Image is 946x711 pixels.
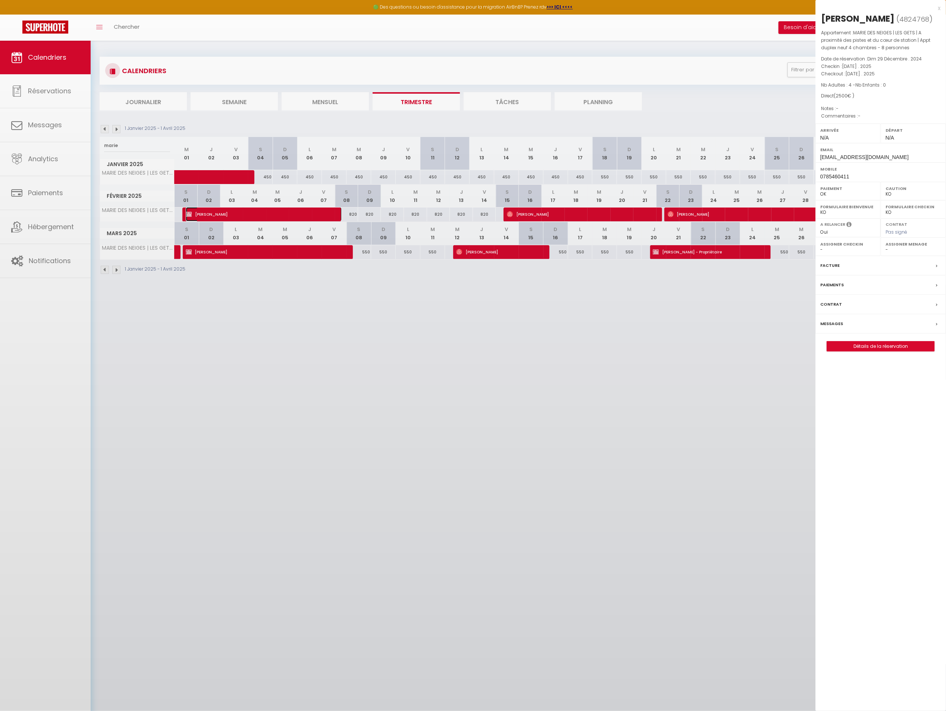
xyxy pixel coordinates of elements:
span: Nb Adultes : 4 - [821,82,886,88]
span: Dim 29 Décembre . 2024 [867,56,922,62]
div: Direct [821,93,940,100]
p: Commentaires : [821,112,940,120]
span: Pas signé [886,229,907,235]
label: Formulaire Checkin [886,203,941,211]
label: Messages [820,320,843,328]
label: Contrat [820,300,842,308]
p: Notes : [821,105,940,112]
span: - [836,105,839,112]
p: Checkout : [821,70,940,78]
label: Assigner Menage [886,240,941,248]
label: Paiements [820,281,844,289]
p: Date de réservation : [821,55,940,63]
span: ( ) [896,14,933,24]
i: Sélectionner OUI si vous souhaiter envoyer les séquences de messages post-checkout [846,221,852,230]
span: 0785460411 [820,174,849,180]
span: [EMAIL_ADDRESS][DOMAIN_NAME] [820,154,909,160]
label: Départ [886,127,941,134]
span: 4824768 [899,15,929,24]
span: [DATE] . 2025 [845,71,875,77]
label: Mobile [820,165,941,173]
label: Assigner Checkin [820,240,876,248]
label: Formulaire Bienvenue [820,203,876,211]
label: Facture [820,262,840,269]
span: MARIE DES NEIGES | LES GETS | A proximité des pistes et du cœur de station | Appt duplex neuf 4 c... [821,29,930,51]
span: N/A [886,135,894,141]
span: Nb Enfants : 0 [855,82,886,88]
a: Détails de la réservation [827,342,934,351]
span: ( € ) [834,93,854,99]
span: [DATE] . 2025 [842,63,871,69]
div: [PERSON_NAME] [821,13,895,25]
label: Contrat [886,221,907,226]
label: Arrivée [820,127,876,134]
label: A relancer [820,221,845,228]
p: Checkin : [821,63,940,70]
span: - [858,113,861,119]
div: x [815,4,940,13]
label: Email [820,146,941,153]
span: 2500 [836,93,848,99]
label: Caution [886,185,941,192]
label: Paiement [820,185,876,192]
p: Appartement : [821,29,940,52]
span: N/A [820,135,829,141]
button: Détails de la réservation [827,341,935,352]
